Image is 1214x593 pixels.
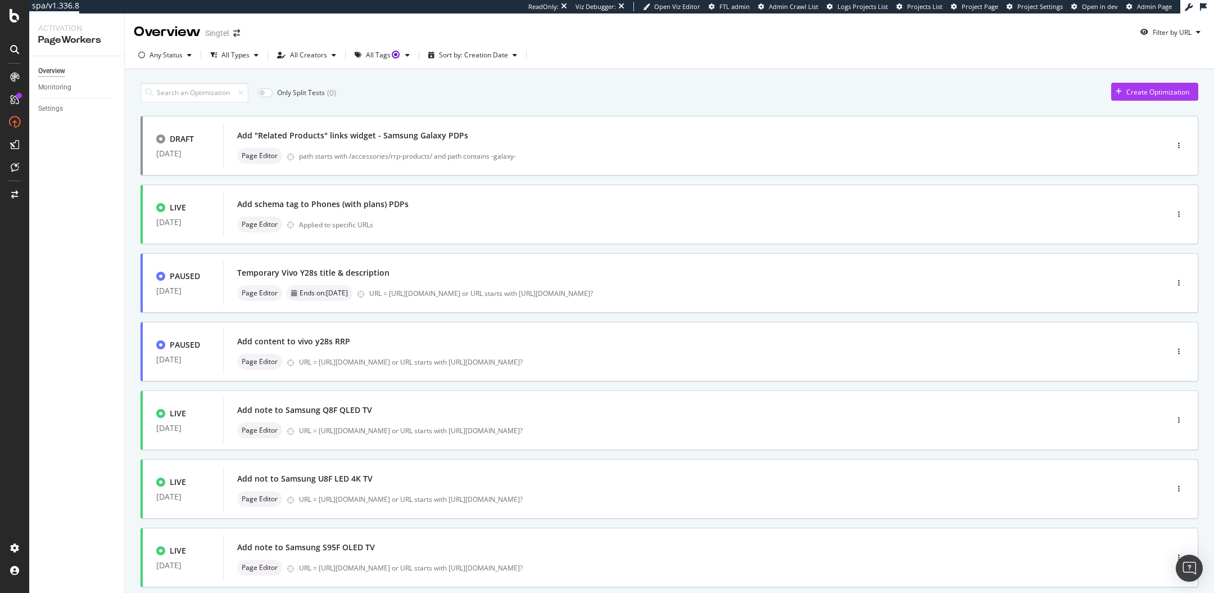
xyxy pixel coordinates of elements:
span: Open in dev [1082,2,1118,11]
div: neutral label [237,148,282,164]
div: [DATE] [156,561,210,570]
div: Add schema tag to Phones (with plans) PDPs [237,199,409,210]
div: Filter by URL [1153,28,1192,37]
div: Sort by: Creation Date [439,52,508,59]
div: neutral label [237,354,282,370]
a: Open Viz Editor [643,2,700,11]
span: Page Editor [242,427,278,434]
a: Settings [38,103,116,115]
a: Project Settings [1007,2,1063,11]
div: PAUSED [170,339,200,351]
div: neutral label [237,423,282,438]
span: Page Editor [242,358,278,365]
div: Overview [38,65,65,77]
div: All Creators [290,52,327,59]
div: Create Optimization [1126,87,1189,97]
div: [DATE] [156,492,210,501]
div: URL = [URL][DOMAIN_NAME] or URL starts with [URL][DOMAIN_NAME]? [299,357,1120,367]
button: All TagsTooltip anchor [350,46,414,64]
div: Monitoring [38,82,71,93]
div: Add not to Samsung U8F LED 4K TV [237,473,373,484]
div: Viz Debugger: [576,2,616,11]
button: All Types [206,46,263,64]
div: neutral label [237,217,282,232]
a: Monitoring [38,82,116,93]
div: Open Intercom Messenger [1176,555,1203,582]
div: neutral label [237,491,282,507]
span: Page Editor [242,152,278,159]
div: Only Split Tests [277,88,325,97]
div: LIVE [170,477,186,488]
a: Admin Page [1126,2,1172,11]
span: Admin Page [1137,2,1172,11]
input: Search an Optimization [141,83,248,102]
div: path starts with /accessories/rrp-products/ and path contains -galaxy- [299,151,1120,161]
span: Admin Crawl List [769,2,818,11]
button: Any Status [134,46,196,64]
span: Project Settings [1017,2,1063,11]
div: Singtel [205,28,229,39]
span: Ends on: [DATE] [300,290,348,296]
div: All Tags [366,52,401,59]
div: URL = [URL][DOMAIN_NAME] or URL starts with [URL][DOMAIN_NAME]? [299,426,1120,435]
a: Overview [38,65,116,77]
div: LIVE [170,202,186,213]
div: LIVE [170,545,186,556]
div: [DATE] [156,424,210,433]
button: All Creators [273,46,341,64]
div: Tooltip anchor [391,50,401,60]
span: Open Viz Editor [654,2,700,11]
div: Add content to vivo y28s RRP [237,336,350,347]
div: Settings [38,103,63,115]
a: Projects List [896,2,943,11]
div: URL = [URL][DOMAIN_NAME] or URL starts with [URL][DOMAIN_NAME]? [299,563,1120,573]
div: ReadOnly: [528,2,559,11]
span: Page Editor [242,564,278,571]
div: neutral label [237,560,282,576]
a: Logs Projects List [827,2,888,11]
div: Overview [134,23,201,42]
div: [DATE] [156,149,210,158]
span: Page Editor [242,496,278,502]
button: Sort by: Creation Date [424,46,522,64]
span: Logs Projects List [837,2,888,11]
span: Project Page [962,2,998,11]
a: Project Page [951,2,998,11]
a: Open in dev [1071,2,1118,11]
div: arrow-right-arrow-left [233,29,240,37]
span: Page Editor [242,221,278,228]
div: [DATE] [156,355,210,364]
div: All Types [221,52,250,59]
div: DRAFT [170,133,194,145]
button: Create Optimization [1111,83,1198,101]
button: Filter by URL [1136,23,1205,41]
div: [DATE] [156,286,210,295]
div: Add "Related Products" links widget - Samsung Galaxy PDPs [237,130,468,141]
a: Admin Crawl List [758,2,818,11]
span: Projects List [907,2,943,11]
div: Add note to Samsung Q8F QLED TV [237,405,372,416]
div: neutral label [287,285,352,301]
div: Any Status [150,52,183,59]
div: ( 0 ) [327,87,336,98]
span: Page Editor [242,290,278,296]
div: LIVE [170,408,186,419]
div: Temporary Vivo Y28s title & description [237,267,389,278]
div: URL = [URL][DOMAIN_NAME] or URL starts with [URL][DOMAIN_NAME]? [299,495,1120,504]
div: Add note to Samsung S95F OLED TV [237,542,375,553]
div: PageWorkers [38,34,115,47]
span: FTL admin [719,2,750,11]
div: PAUSED [170,271,200,282]
div: Applied to specific URLs [299,220,373,230]
div: Activation [38,23,115,34]
div: neutral label [237,285,282,301]
div: URL = [URL][DOMAIN_NAME] or URL starts with [URL][DOMAIN_NAME]? [369,289,1120,298]
a: FTL admin [709,2,750,11]
div: [DATE] [156,218,210,227]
